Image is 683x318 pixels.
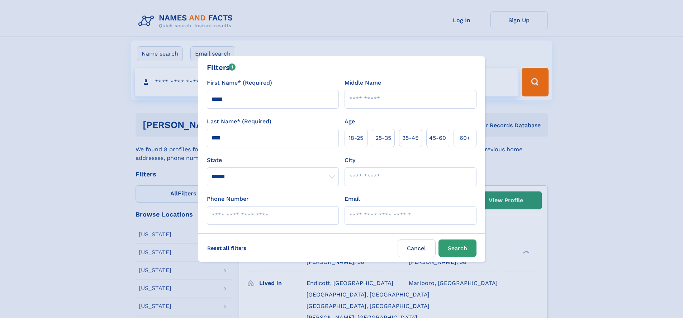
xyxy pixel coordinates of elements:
label: Middle Name [345,79,381,87]
label: Phone Number [207,195,249,203]
span: 45‑60 [429,134,446,142]
button: Search [438,239,476,257]
label: Age [345,117,355,126]
div: Filters [207,62,236,73]
label: City [345,156,355,165]
label: State [207,156,339,165]
label: First Name* (Required) [207,79,272,87]
span: 18‑25 [348,134,363,142]
span: 35‑45 [402,134,418,142]
label: Reset all filters [203,239,251,257]
span: 25‑35 [375,134,391,142]
label: Last Name* (Required) [207,117,271,126]
span: 60+ [460,134,470,142]
label: Email [345,195,360,203]
label: Cancel [398,239,436,257]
